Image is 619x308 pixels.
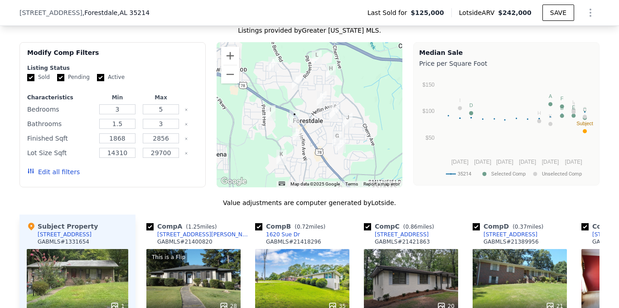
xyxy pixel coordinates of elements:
div: Finished Sqft [27,132,94,145]
button: Clear [184,108,188,112]
div: Comp A [146,222,220,231]
text: F [561,96,564,101]
a: [STREET_ADDRESS][PERSON_NAME] [146,231,251,238]
div: 1620 Sue Dr [317,91,327,107]
a: [STREET_ADDRESS] [364,231,429,238]
text: A [549,93,552,99]
span: , Forestdale [82,8,150,17]
div: Lot Size Sqft [27,147,94,159]
text: B [561,105,564,111]
a: Open this area in Google Maps (opens a new window) [219,176,249,187]
span: Map data ©2025 Google [290,181,340,186]
a: Terms (opens in new tab) [345,181,358,186]
text: J [572,101,575,107]
span: $125,000 [411,8,444,17]
div: Listings provided by Greater [US_STATE] MLS . [19,26,600,35]
div: Comp D [473,222,547,231]
div: [STREET_ADDRESS] [38,231,92,238]
div: 735 Sprucewood Ln [326,64,336,79]
label: Sold [27,73,50,81]
button: Zoom out [221,65,239,83]
span: 0.86 [405,224,417,230]
div: [STREET_ADDRESS] [375,231,429,238]
div: 206 Greenleaf Dr [268,57,278,72]
svg: A chart. [419,70,594,183]
div: 704 Circlewood Ln [329,105,339,121]
div: GABMLS # 21421863 [375,238,430,245]
div: 2008 Roberta Rd [292,74,302,90]
text: Subject [576,121,593,126]
div: 516 Lanewood Dr [290,110,300,125]
div: 715 Ottawa Dr [336,137,346,153]
div: GABMLS # 21418296 [266,238,321,245]
button: Clear [184,137,188,141]
span: ( miles) [400,224,438,230]
div: GABMLS # 21400820 [157,238,213,245]
text: [DATE] [519,159,536,165]
button: Clear [184,152,188,155]
span: ( miles) [509,224,547,230]
div: Max [141,94,181,101]
div: Min [97,94,137,101]
text: L [572,99,575,105]
text: Selected Comp [491,171,526,177]
button: Keyboard shortcuts [279,181,285,186]
div: 2232 Cedar Crest Dr [312,50,322,66]
div: GABMLS # 21389956 [484,238,539,245]
text: C [583,107,587,112]
div: Median Sale [419,48,594,57]
div: Subject Property [27,222,98,231]
span: , AL 35214 [117,9,150,16]
div: 1620 Sue Dr [266,231,300,238]
button: Show Options [581,4,600,22]
div: 1964 Hanchey Rd [266,105,276,121]
text: [DATE] [565,159,582,165]
div: [STREET_ADDRESS] [484,231,537,238]
div: 1375 Miami Trl [332,132,342,147]
input: Active [97,74,104,81]
img: Google [219,176,249,187]
span: ( miles) [291,224,329,230]
text: I [459,98,460,103]
span: [STREET_ADDRESS] [19,8,82,17]
div: GABMLS # 1331654 [38,238,89,245]
span: ( miles) [182,224,220,230]
label: Pending [57,73,90,81]
div: Characteristics [27,94,94,101]
button: Zoom in [221,47,239,65]
text: Unselected Comp [542,171,582,177]
div: Value adjustments are computer generated by Lotside . [19,198,600,207]
span: 0.72 [297,224,309,230]
a: [STREET_ADDRESS] [473,231,537,238]
text: [DATE] [451,159,469,165]
span: Lotside ARV [459,8,498,17]
text: D [469,103,473,108]
input: Sold [27,74,34,81]
button: Clear [184,122,188,126]
a: 1620 Sue Dr [255,231,300,238]
text: H [537,110,541,116]
text: E [572,105,575,110]
div: [STREET_ADDRESS][PERSON_NAME] [157,231,251,238]
div: Bathrooms [27,117,94,130]
text: K [549,113,552,119]
div: Comp B [255,222,329,231]
text: G [583,106,587,112]
div: Listing Status [27,64,198,72]
text: [DATE] [542,159,559,165]
div: Price per Square Foot [419,57,594,70]
button: Edit all filters [27,167,80,176]
text: [DATE] [474,159,491,165]
div: Comp C [364,222,438,231]
a: Report a map error [363,181,400,186]
span: 1.25 [188,224,200,230]
label: Active [97,73,125,81]
span: $242,000 [498,9,532,16]
text: $50 [426,135,435,141]
text: $150 [422,82,435,88]
div: 1016 Dover Ln [276,150,286,165]
div: Modify Comp Filters [27,48,198,64]
text: $100 [422,108,435,114]
span: Last Sold for [368,8,411,17]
